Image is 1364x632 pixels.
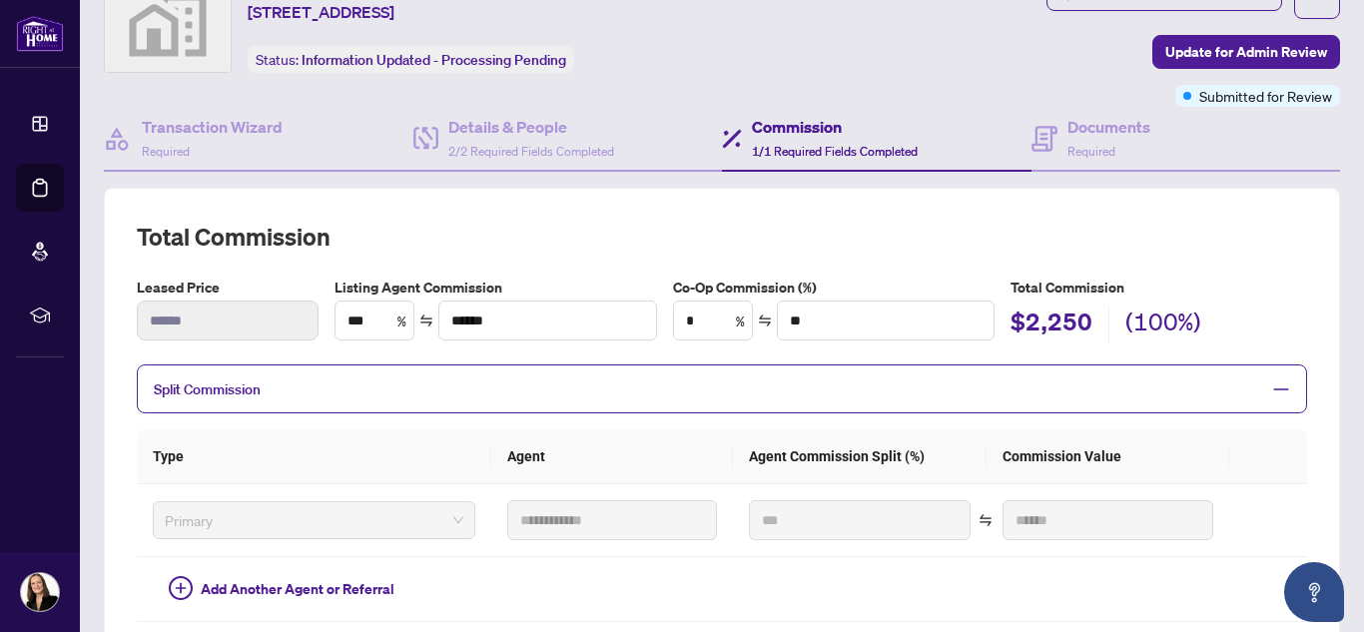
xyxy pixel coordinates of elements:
div: Status: [248,46,574,73]
th: Type [137,429,491,484]
label: Leased Price [137,277,319,299]
span: 1/1 Required Fields Completed [752,144,918,159]
span: swap [979,513,993,527]
span: Required [142,144,190,159]
th: Agent Commission Split (%) [733,429,987,484]
span: swap [419,314,433,327]
h4: Documents [1067,115,1150,139]
label: Co-Op Commission (%) [673,277,996,299]
h2: Total Commission [137,221,1307,253]
span: Primary [165,505,463,535]
span: Submitted for Review [1199,85,1332,107]
div: Split Commission [137,364,1307,413]
h4: Transaction Wizard [142,115,283,139]
span: plus-circle [169,576,193,600]
h4: Details & People [448,115,614,139]
span: minus [1272,380,1290,398]
span: Information Updated - Processing Pending [302,51,566,69]
span: 2/2 Required Fields Completed [448,144,614,159]
h5: Total Commission [1011,277,1307,299]
img: Profile Icon [21,573,59,611]
h2: (100%) [1125,306,1201,343]
button: Open asap [1284,562,1344,622]
h2: $2,250 [1011,306,1092,343]
span: swap [758,314,772,327]
button: Add Another Agent or Referral [153,573,410,605]
span: Required [1067,144,1115,159]
th: Commission Value [987,429,1228,484]
span: Add Another Agent or Referral [201,578,394,600]
span: Update for Admin Review [1165,36,1327,68]
label: Listing Agent Commission [335,277,657,299]
button: Update for Admin Review [1152,35,1340,69]
h4: Commission [752,115,918,139]
img: logo [16,15,64,52]
span: Split Commission [154,380,261,398]
th: Agent [491,429,733,484]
